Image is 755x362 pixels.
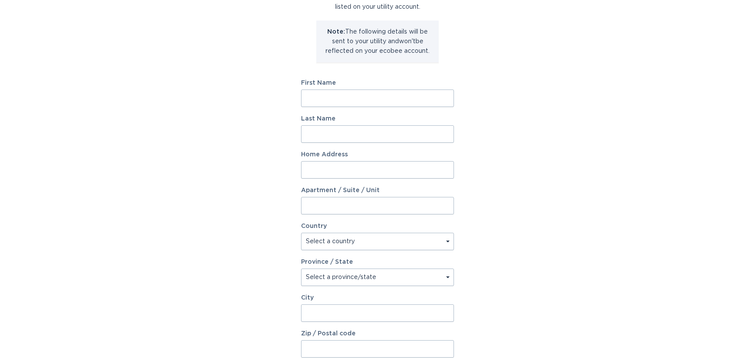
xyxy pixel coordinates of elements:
label: Apartment / Suite / Unit [301,187,454,193]
label: Last Name [301,116,454,122]
label: City [301,295,454,301]
label: Zip / Postal code [301,331,454,337]
label: First Name [301,80,454,86]
p: The following details will be sent to your utility and won't be reflected on your ecobee account. [323,27,432,56]
label: Home Address [301,152,454,158]
strong: Note: [327,29,345,35]
label: Country [301,223,327,229]
label: Province / State [301,259,353,265]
